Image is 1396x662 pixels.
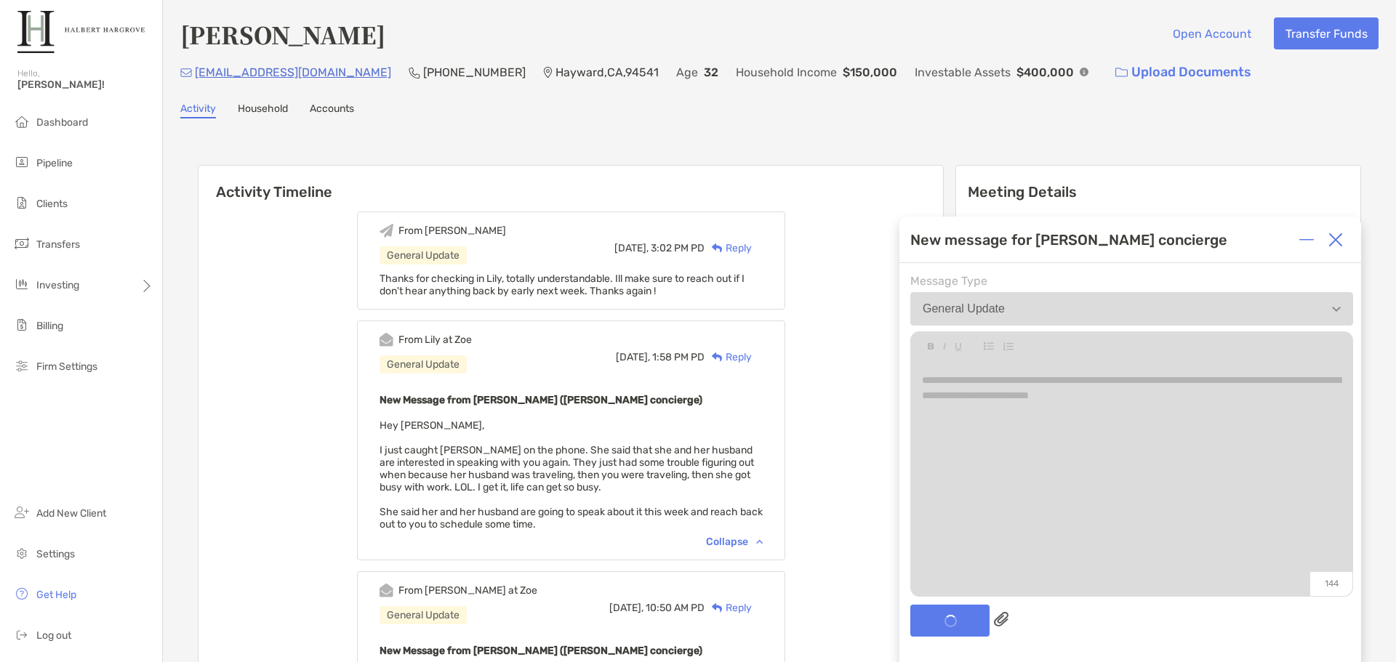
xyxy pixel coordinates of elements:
a: Activity [180,102,216,118]
p: Age [676,63,698,81]
p: 32 [704,63,718,81]
span: 3:02 PM PD [651,242,705,254]
img: button icon [1115,68,1128,78]
div: From [PERSON_NAME] at Zoe [398,584,537,597]
b: New Message from [PERSON_NAME] ([PERSON_NAME] concierge) [380,394,702,406]
span: Add New Client [36,507,106,520]
img: Info Icon [1080,68,1088,76]
img: Event icon [380,333,393,347]
div: General Update [380,606,467,624]
div: From Lily at Zoe [398,334,472,346]
img: Close [1328,233,1343,247]
img: Email Icon [180,68,192,77]
span: Clients [36,198,68,210]
span: Log out [36,629,71,642]
span: Get Help [36,589,76,601]
img: Zoe Logo [17,6,145,58]
div: General Update [923,302,1005,315]
img: dashboard icon [13,113,31,130]
img: pipeline icon [13,153,31,171]
p: 144 [1309,571,1352,596]
p: $150,000 [843,63,897,81]
img: Event icon [380,224,393,238]
span: Pipeline [36,157,73,169]
img: Reply icon [712,352,723,362]
span: [PERSON_NAME]! [17,78,153,91]
button: General Update [910,292,1353,326]
img: settings icon [13,544,31,562]
div: Reply [705,350,752,365]
span: Firm Settings [36,360,97,373]
p: [EMAIL_ADDRESS][DOMAIN_NAME] [195,63,391,81]
span: 10:50 AM PD [646,602,705,614]
span: [DATE], [609,602,643,614]
p: Meeting Details [968,183,1349,201]
img: Phone Icon [409,67,420,78]
span: Hey [PERSON_NAME], I just caught [PERSON_NAME] on the phone. She said that she and her husband ar... [380,419,763,530]
p: [PHONE_NUMBER] [423,63,526,81]
img: firm-settings icon [13,357,31,374]
img: Editor control icon [955,343,962,351]
img: Chevron icon [756,539,763,544]
p: $400,000 [1016,63,1074,81]
span: Investing [36,279,79,291]
img: paperclip attachments [994,612,1008,626]
img: Event icon [380,584,393,597]
img: Editor control icon [1003,342,1014,351]
img: Editor control icon [984,342,994,350]
img: transfers icon [13,235,31,252]
img: clients icon [13,194,31,211]
span: Message Type [910,274,1353,288]
img: Reply icon [712,243,723,253]
span: Settings [36,548,75,560]
img: Location Icon [543,67,553,78]
img: Reply icon [712,603,723,613]
img: Expand or collapse [1299,233,1314,247]
button: Transfer Funds [1274,17,1379,49]
span: 1:58 PM PD [652,351,705,363]
img: billing icon [13,316,31,334]
h4: [PERSON_NAME] [180,17,385,51]
h6: Activity Timeline [198,166,943,201]
span: Dashboard [36,116,88,129]
div: From [PERSON_NAME] [398,225,506,237]
img: Editor control icon [928,343,934,350]
p: Hayward , CA , 94541 [555,63,659,81]
p: Household Income [736,63,837,81]
a: Upload Documents [1106,57,1261,88]
span: Thanks for checking in Lily, totally understandable. Ill make sure to reach out if I don't hear a... [380,273,745,297]
a: Accounts [310,102,354,118]
img: logout icon [13,626,31,643]
a: Household [238,102,288,118]
div: Reply [705,241,752,256]
img: get-help icon [13,585,31,602]
div: General Update [380,355,467,374]
b: New Message from [PERSON_NAME] ([PERSON_NAME] concierge) [380,645,702,657]
img: add_new_client icon [13,504,31,521]
div: New message for [PERSON_NAME] concierge [910,231,1227,249]
div: Collapse [706,536,763,548]
img: Open dropdown arrow [1332,307,1341,312]
img: investing icon [13,275,31,293]
img: Editor control icon [943,343,946,350]
div: Reply [705,600,752,615]
span: [DATE], [614,242,649,254]
div: General Update [380,246,467,265]
span: [DATE], [616,351,650,363]
span: Billing [36,320,63,332]
span: Transfers [36,238,80,251]
button: Open Account [1161,17,1262,49]
p: Investable Assets [915,63,1011,81]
